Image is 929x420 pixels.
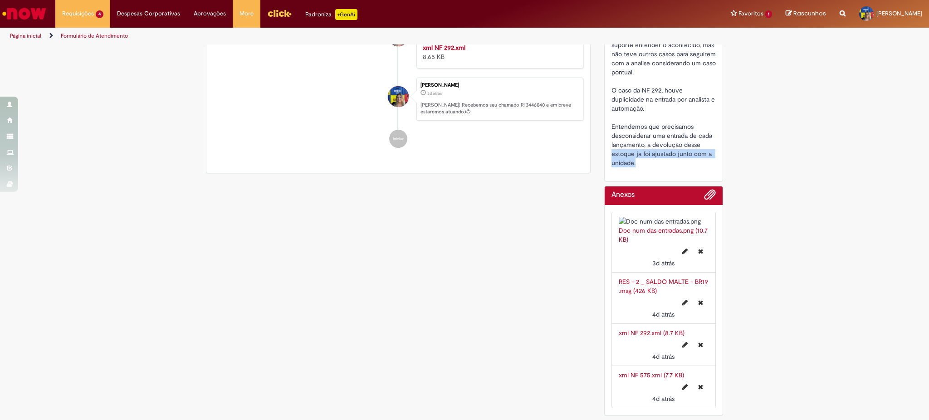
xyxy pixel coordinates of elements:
[793,9,826,18] span: Rascunhos
[194,9,226,18] span: Aprovações
[61,32,128,39] a: Formulário de Atendimento
[10,32,41,39] a: Página inicial
[213,78,583,121] li: Maria Augusta De Freitas
[738,9,763,18] span: Favoritos
[619,217,709,226] img: Doc num das entradas.png
[423,44,465,52] a: xml NF 292.xml
[652,395,675,403] time: 25/08/2025 17:11:16
[1,5,48,23] img: ServiceNow
[677,380,693,394] button: Editar nome de arquivo xml NF 575.xml
[652,395,675,403] span: 4d atrás
[427,91,442,96] time: 25/08/2025 18:11:35
[786,10,826,18] a: Rascunhos
[704,189,716,205] button: Adicionar anexos
[7,28,612,44] ul: Trilhas de página
[240,9,254,18] span: More
[693,337,709,352] button: Excluir xml NF 292.xml
[876,10,922,17] span: [PERSON_NAME]
[117,9,180,18] span: Despesas Corporativas
[267,6,292,20] img: click_logo_yellow_360x200.png
[677,337,693,352] button: Editar nome de arquivo xml NF 292.xml
[420,102,578,116] p: [PERSON_NAME]! Recebemos seu chamado R13446040 e em breve estaremos atuando.
[619,226,708,244] a: Doc num das entradas.png (10.7 KB)
[652,259,675,267] time: 25/08/2025 18:11:27
[619,371,684,379] a: xml NF 575.xml (7.7 KB)
[305,9,357,20] div: Padroniza
[693,244,709,259] button: Excluir Doc num das entradas.png
[652,352,675,361] span: 4d atrás
[652,310,675,318] span: 4d atrás
[420,83,578,88] div: [PERSON_NAME]
[652,352,675,361] time: 25/08/2025 17:11:16
[427,91,442,96] span: 3d atrás
[765,10,772,18] span: 1
[388,86,409,107] div: Maria Augusta De Freitas
[693,295,709,310] button: Excluir RES - 2 _ SALDO MALTE - BR19 .msg
[677,295,693,310] button: Editar nome de arquivo RES - 2 _ SALDO MALTE - BR19 .msg
[677,244,693,259] button: Editar nome de arquivo Doc num das entradas.png
[423,43,574,61] div: 8.65 KB
[619,329,685,337] a: xml NF 292.xml (8.7 KB)
[62,9,94,18] span: Requisições
[96,10,103,18] span: 4
[611,191,635,199] h2: Anexos
[652,259,675,267] span: 3d atrás
[335,9,357,20] p: +GenAi
[693,380,709,394] button: Excluir xml NF 575.xml
[619,278,708,295] a: RES - 2 _ SALDO MALTE - BR19 .msg (426 KB)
